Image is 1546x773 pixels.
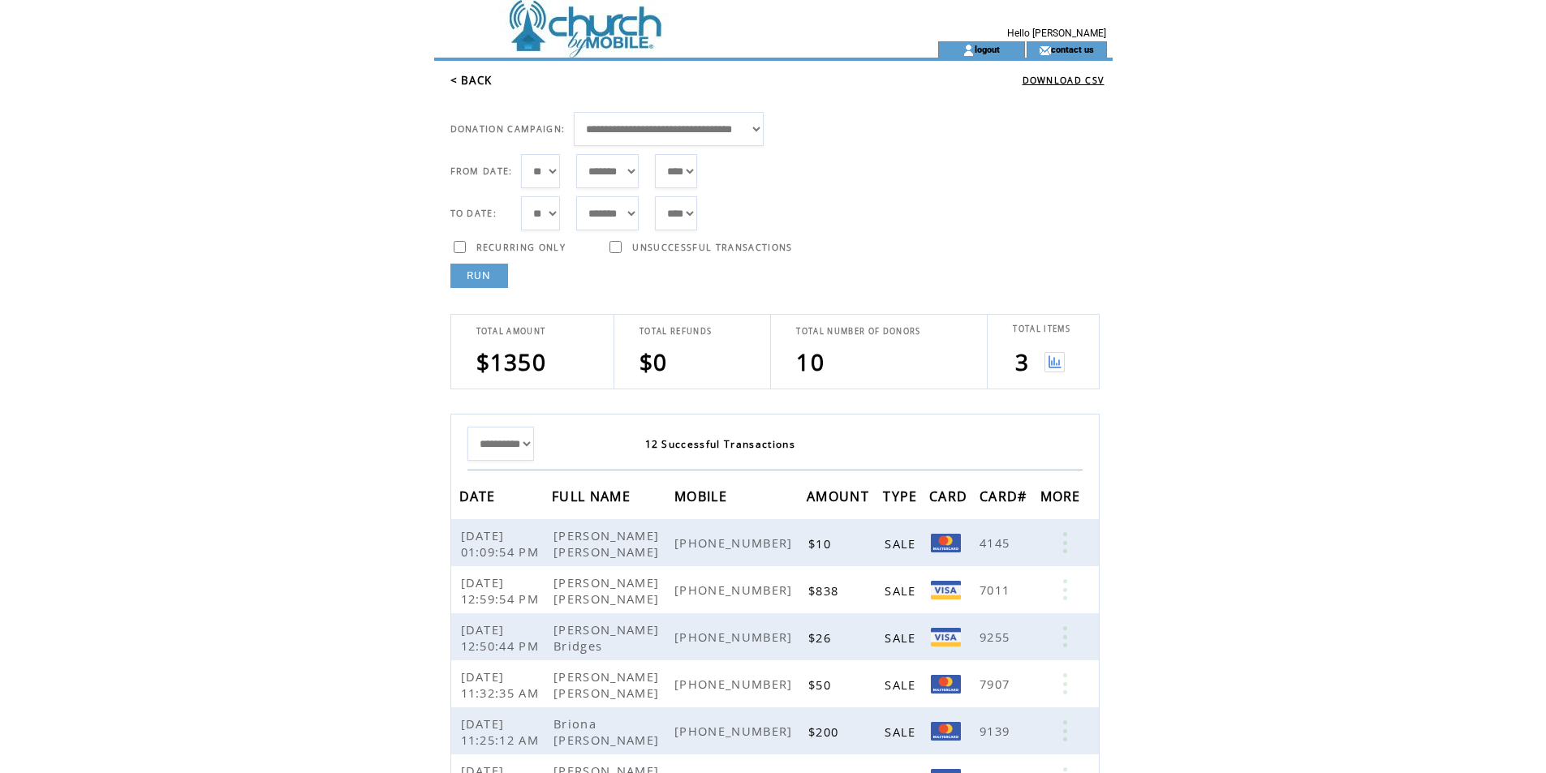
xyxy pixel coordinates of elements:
[931,534,961,552] img: Mastercard
[1023,75,1105,86] a: DOWNLOAD CSV
[674,582,797,598] span: [PHONE_NUMBER]
[450,264,508,288] a: RUN
[450,123,566,135] span: DONATION CAMPAIGN:
[640,326,712,337] span: TOTAL REFUNDS
[980,676,1014,692] span: 7907
[640,346,668,377] span: $0
[461,621,544,654] span: [DATE] 12:50:44 PM
[808,676,835,693] span: $50
[975,44,1000,54] a: logout
[461,527,544,560] span: [DATE] 01:09:54 PM
[1007,28,1106,39] span: Hello [PERSON_NAME]
[1051,44,1094,54] a: contact us
[553,527,663,560] span: [PERSON_NAME] [PERSON_NAME]
[883,491,921,500] a: TYPE
[885,535,919,552] span: SALE
[807,483,873,513] span: AMOUNT
[980,629,1014,645] span: 9255
[1044,352,1065,372] img: View graph
[674,629,797,645] span: [PHONE_NUMBER]
[476,326,546,337] span: TOTAL AMOUNT
[885,629,919,646] span: SALE
[980,582,1014,598] span: 7011
[459,483,500,513] span: DATE
[931,722,961,741] img: Mastercard
[476,242,566,253] span: RECURRING ONLY
[553,668,663,701] span: [PERSON_NAME] [PERSON_NAME]
[461,668,544,701] span: [DATE] 11:32:35 AM
[552,491,635,500] a: FULL NAME
[808,535,835,552] span: $10
[645,437,796,451] span: 12 Successful Transactions
[674,676,797,692] span: [PHONE_NUMBER]
[796,346,825,377] span: 10
[674,723,797,739] span: [PHONE_NUMBER]
[632,242,792,253] span: UNSUCCESSFUL TRANSACTIONS
[461,574,544,607] span: [DATE] 12:59:54 PM
[931,581,961,599] img: Visa
[931,675,961,694] img: Mastercard
[553,621,659,654] span: [PERSON_NAME] Bridges
[450,208,497,219] span: TO DATE:
[885,676,919,693] span: SALE
[980,535,1014,551] span: 4145
[929,483,971,513] span: CARD
[674,491,731,500] a: MOBILE
[929,491,971,500] a: CARD
[980,491,1031,500] a: CARD#
[808,724,842,740] span: $200
[931,628,961,646] img: Visa
[450,73,493,88] a: < BACK
[885,724,919,740] span: SALE
[1013,324,1070,334] span: TOTAL ITEMS
[450,165,513,177] span: FROM DATE:
[808,629,835,646] span: $26
[885,582,919,599] span: SALE
[553,715,663,748] span: Briona [PERSON_NAME]
[796,326,920,337] span: TOTAL NUMBER OF DONORS
[1040,483,1085,513] span: MORE
[883,483,921,513] span: TYPE
[552,483,635,513] span: FULL NAME
[459,491,500,500] a: DATE
[807,491,873,500] a: AMOUNT
[808,582,842,599] span: $838
[674,535,797,551] span: [PHONE_NUMBER]
[980,483,1031,513] span: CARD#
[553,574,663,607] span: [PERSON_NAME] [PERSON_NAME]
[476,346,547,377] span: $1350
[674,483,731,513] span: MOBILE
[1015,346,1029,377] span: 3
[461,715,544,748] span: [DATE] 11:25:12 AM
[980,723,1014,739] span: 9139
[962,44,975,57] img: account_icon.gif
[1039,44,1051,57] img: contact_us_icon.gif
